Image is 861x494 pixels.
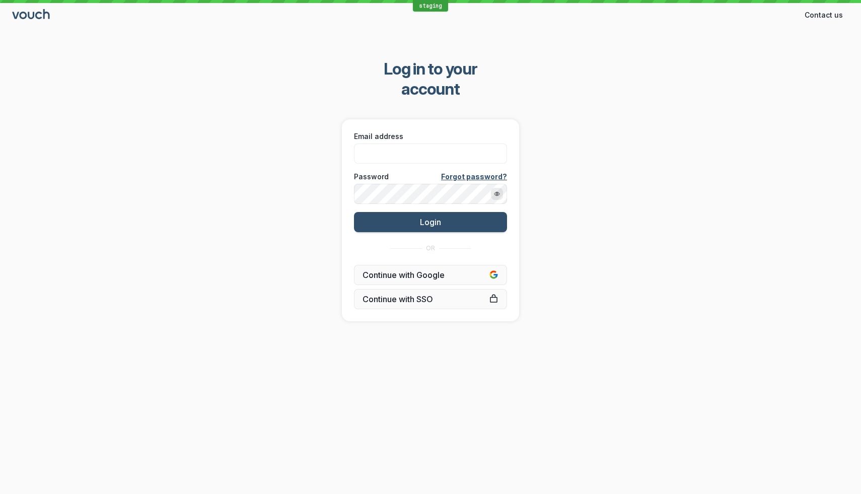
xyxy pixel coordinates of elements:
[805,10,843,20] span: Contact us
[363,294,498,304] span: Continue with SSO
[354,172,389,182] span: Password
[426,244,435,252] span: OR
[799,7,849,23] button: Contact us
[354,265,507,285] button: Continue with Google
[354,131,403,142] span: Email address
[354,289,507,309] a: Continue with SSO
[354,212,507,232] button: Login
[441,172,507,182] a: Forgot password?
[355,59,506,99] span: Log in to your account
[12,11,51,20] a: Go to sign in
[420,217,441,227] span: Login
[363,270,498,280] span: Continue with Google
[491,188,503,200] button: Show password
